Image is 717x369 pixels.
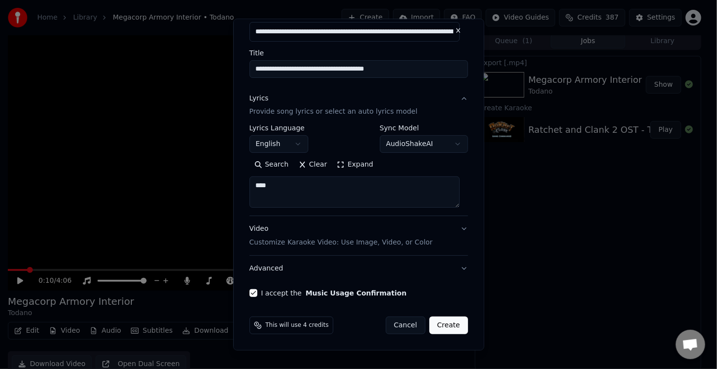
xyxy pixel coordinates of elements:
div: Video [249,224,433,248]
button: I accept the [305,290,406,297]
button: Create [429,317,468,335]
button: Advanced [249,256,468,282]
button: Cancel [386,317,425,335]
button: Search [249,157,294,173]
div: Lyrics [249,94,269,103]
label: Sync Model [380,125,468,132]
label: Title [249,49,468,56]
button: Clear [294,157,332,173]
button: LyricsProvide song lyrics or select an auto lyrics model [249,86,468,125]
div: LyricsProvide song lyrics or select an auto lyrics model [249,125,468,216]
label: Lyrics Language [249,125,308,132]
span: This will use 4 credits [266,322,329,330]
p: Customize Karaoke Video: Use Image, Video, or Color [249,238,433,248]
button: Expand [332,157,378,173]
button: VideoCustomize Karaoke Video: Use Image, Video, or Color [249,217,468,256]
p: Provide song lyrics or select an auto lyrics model [249,107,418,117]
label: I accept the [261,290,407,297]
